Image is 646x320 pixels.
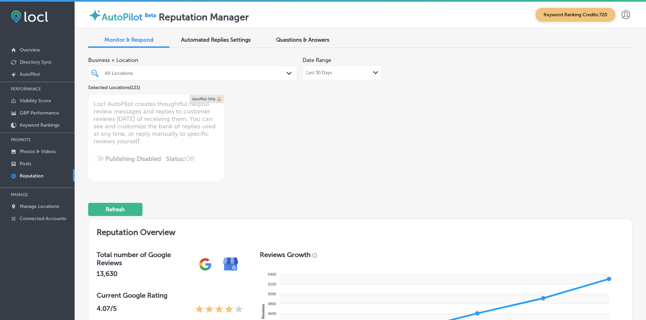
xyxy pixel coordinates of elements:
div: All Locations [105,70,287,76]
p: 4.07 /5 [97,304,117,315]
button: Refresh [88,203,142,216]
h3: Reviews Growth [260,251,311,259]
p: Directory Sync [20,59,52,65]
tspan: 5400 [268,272,276,276]
div: 4.07 Stars [195,304,243,315]
img: fda3e92497d09a02dc62c9cd864e3231.png [11,10,48,23]
p: Posts [20,161,31,167]
h2: 13,630 [97,270,193,278]
h2: Reputation Overview [89,219,632,242]
img: autopilot-icon [88,8,102,22]
p: Keyword Rankings [20,122,59,128]
span: Keyword Ranking Credits: 720 [535,8,615,22]
label: AutoPilot [102,12,142,23]
h3: Total number of Google Reviews [97,251,193,267]
img: gPZS+5FD6qPJAAAAABJRU5ErkJggg== [193,252,218,277]
p: GBP Performance [20,110,59,116]
p: Overview [20,47,40,53]
text: Reviews [261,304,265,319]
p: AutoPilot [20,71,40,77]
span: Last 30 Days [306,70,332,76]
img: Beta [142,12,159,19]
p: Visibility Score [20,98,51,104]
tspan: 4600 [268,312,276,316]
tspan: 5000 [268,292,276,296]
img: e7ababfa220611ac49bdb491a11684a6.png [218,252,243,277]
p: Manage Locations [20,204,59,209]
p: Selected Locations ( 121 ) [88,82,140,90]
span: Questions & Answers [276,37,329,43]
span: Automated Replies Settings [181,37,251,43]
h3: Current Google Rating [97,291,243,299]
span: Monitor & Respond [104,37,154,43]
span: Business + Location [88,57,297,63]
label: Reputation Manager [159,12,249,23]
p: Connected Accounts [20,216,66,221]
label: Date Range [302,57,331,63]
tspan: 5200 [268,282,276,286]
p: Reputation [20,173,43,179]
p: Photos & Videos [20,149,56,154]
tspan: 4800 [268,302,276,306]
